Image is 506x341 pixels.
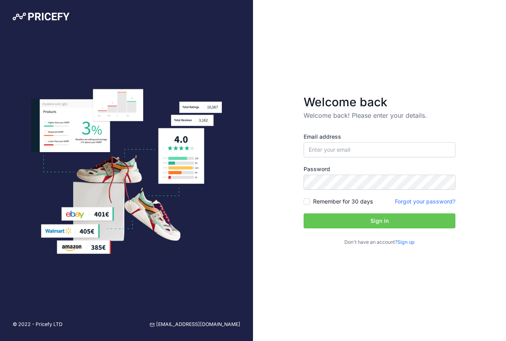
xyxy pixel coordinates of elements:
[304,133,455,141] label: Email address
[304,142,455,157] input: Enter your email
[13,321,62,328] p: © 2022 - Pricefy LTD
[13,13,70,21] img: Pricefy
[304,213,455,228] button: Sign in
[304,239,455,246] p: Don't have an account?
[395,198,455,205] a: Forgot your password?
[397,239,415,245] a: Sign up
[304,111,455,120] p: Welcome back! Please enter your details.
[304,95,455,109] h3: Welcome back
[313,198,373,205] label: Remember for 30 days
[150,321,240,328] a: [EMAIL_ADDRESS][DOMAIN_NAME]
[304,165,455,173] label: Password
